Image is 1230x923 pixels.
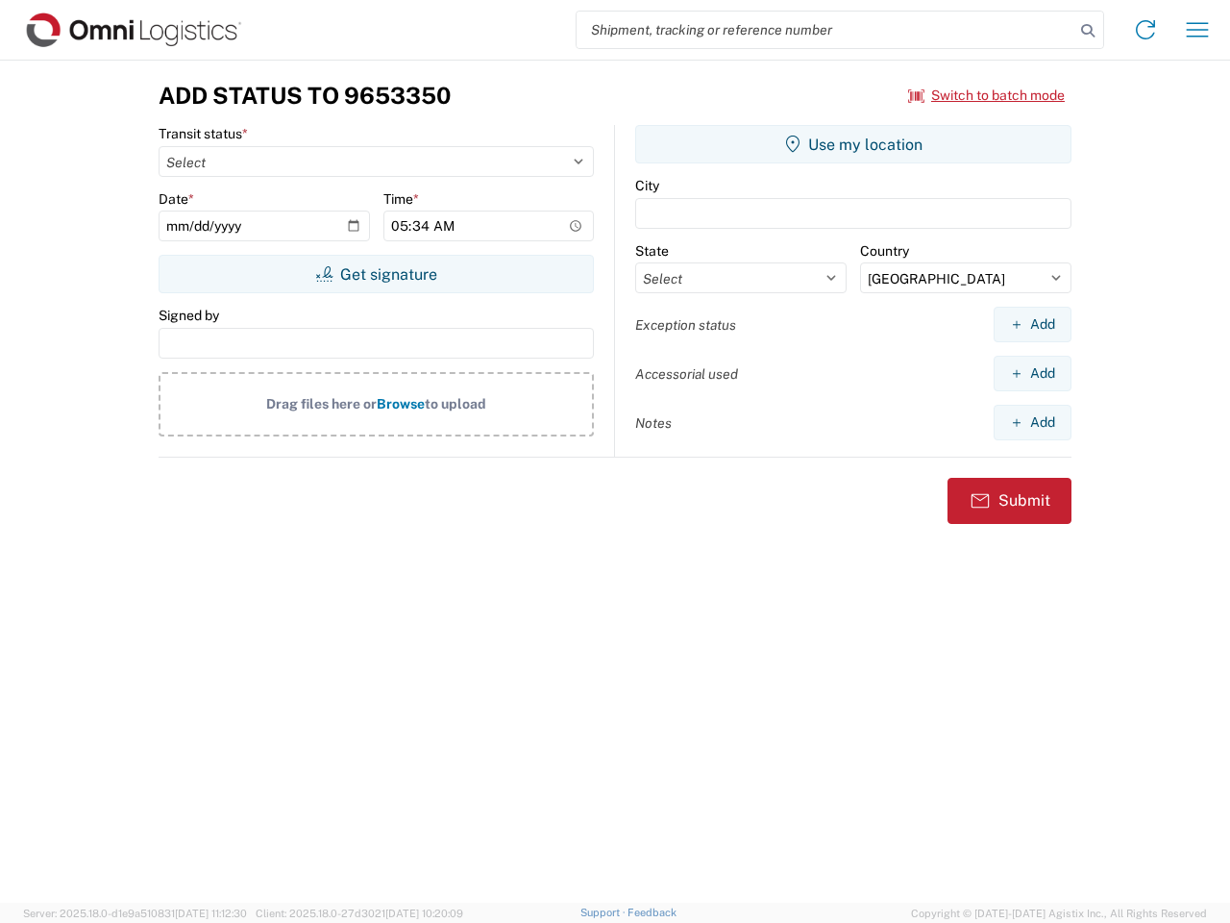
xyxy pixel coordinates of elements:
span: Copyright © [DATE]-[DATE] Agistix Inc., All Rights Reserved [911,905,1207,922]
span: Client: 2025.18.0-27d3021 [256,908,463,919]
h3: Add Status to 9653350 [159,82,451,110]
label: Country [860,242,909,260]
span: [DATE] 10:20:09 [385,908,463,919]
button: Use my location [635,125,1071,163]
span: Browse [377,396,425,412]
span: Drag files here or [266,396,377,412]
label: City [635,177,659,194]
button: Add [994,356,1071,391]
input: Shipment, tracking or reference number [577,12,1074,48]
button: Add [994,405,1071,440]
a: Feedback [627,907,676,918]
span: to upload [425,396,486,412]
button: Get signature [159,255,594,293]
span: [DATE] 11:12:30 [175,908,247,919]
label: Date [159,190,194,208]
label: Time [383,190,419,208]
label: Exception status [635,316,736,334]
button: Add [994,307,1071,342]
span: Server: 2025.18.0-d1e9a510831 [23,908,247,919]
label: State [635,242,669,260]
a: Support [580,907,628,918]
label: Notes [635,414,672,432]
button: Switch to batch mode [908,80,1065,112]
button: Submit [947,478,1071,524]
label: Signed by [159,307,219,324]
label: Transit status [159,125,248,142]
label: Accessorial used [635,365,738,383]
